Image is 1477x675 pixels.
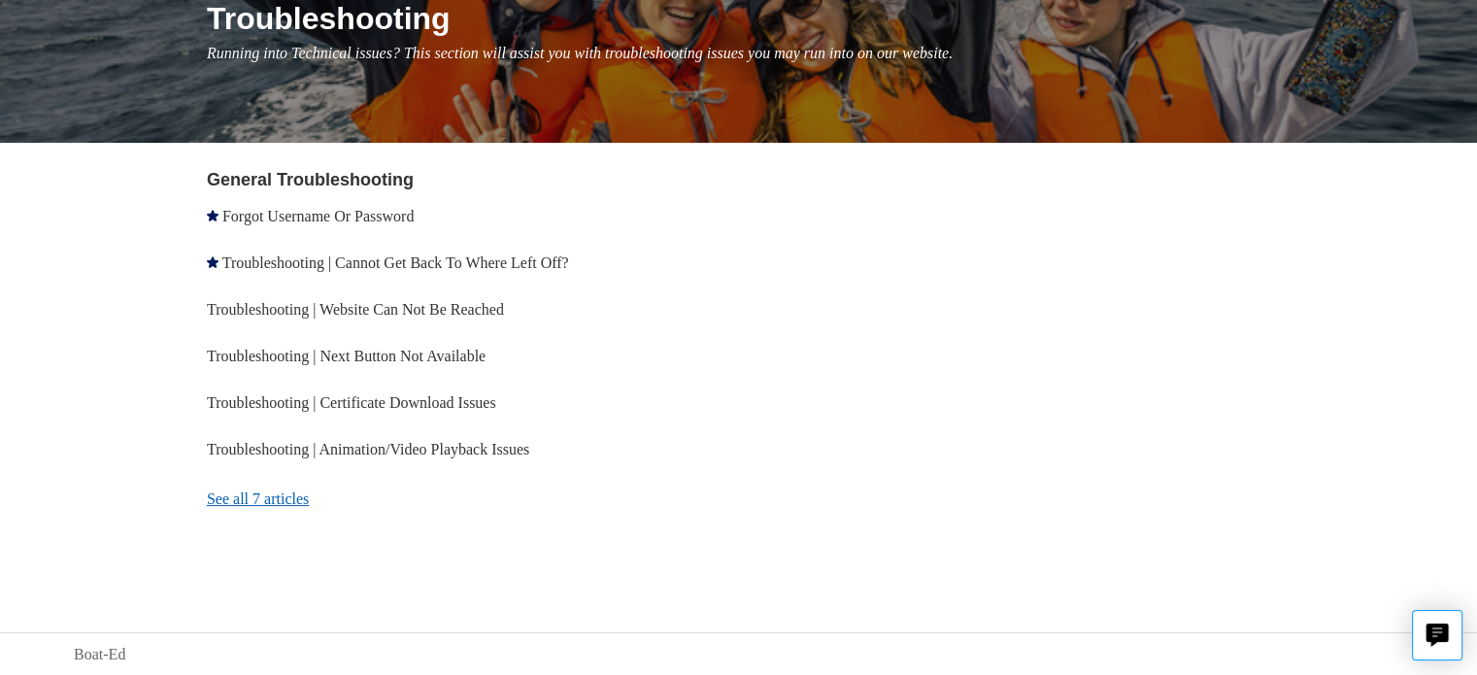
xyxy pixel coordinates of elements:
[222,208,414,224] a: Forgot Username Or Password
[207,170,414,189] a: General Troubleshooting
[207,473,745,525] a: See all 7 articles
[1412,610,1462,660] button: Live chat
[207,348,486,364] a: Troubleshooting | Next Button Not Available
[207,394,496,411] a: Troubleshooting | Certificate Download Issues
[74,643,125,666] a: Boat-Ed
[207,256,218,268] svg: Promoted article
[207,441,529,457] a: Troubleshooting | Animation/Video Playback Issues
[207,210,218,221] svg: Promoted article
[222,254,569,271] a: Troubleshooting | Cannot Get Back To Where Left Off?
[207,301,504,318] a: Troubleshooting | Website Can Not Be Reached
[207,42,1403,65] p: Running into Technical issues? This section will assist you with troubleshooting issues you may r...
